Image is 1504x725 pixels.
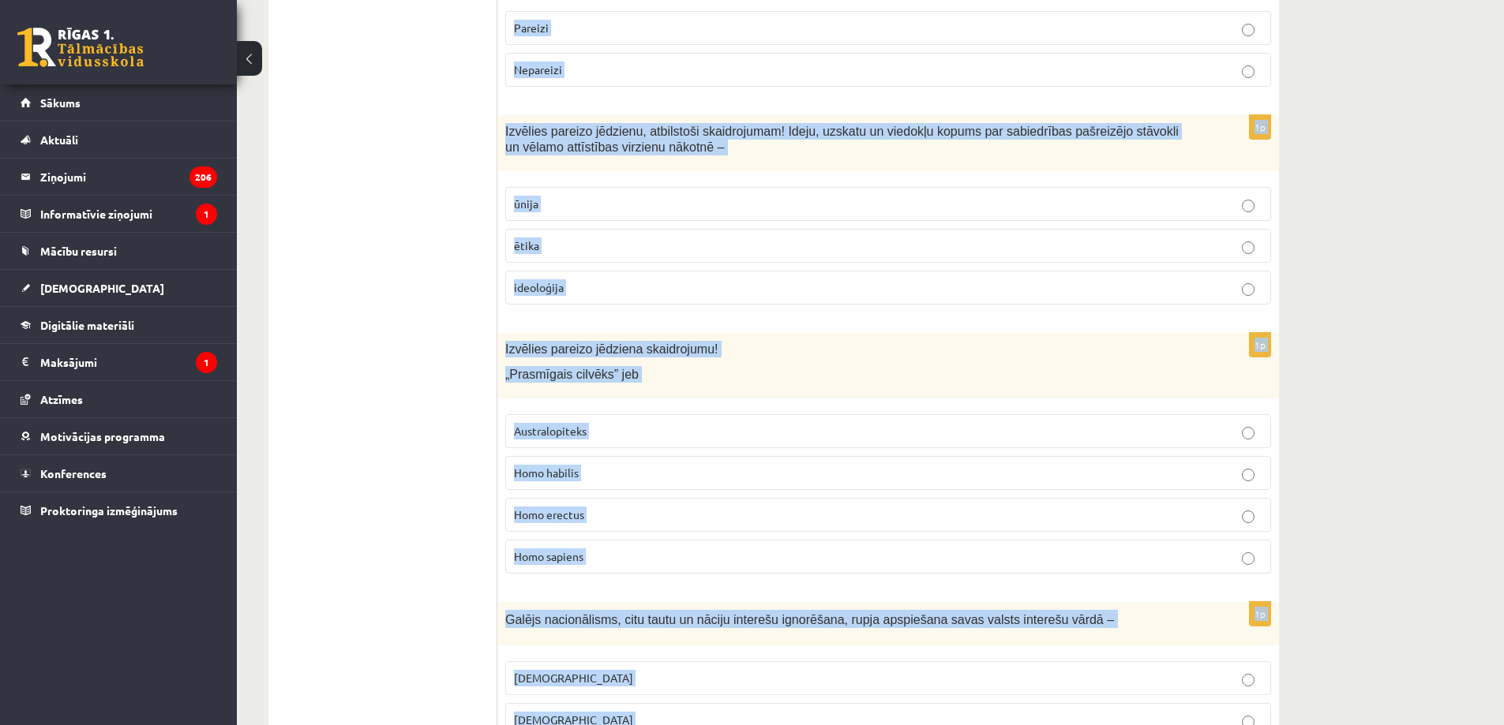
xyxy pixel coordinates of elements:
p: 1p [1249,601,1271,626]
i: 1 [196,352,217,373]
a: Ziņojumi206 [21,159,217,195]
span: Proktoringa izmēģinājums [40,503,178,518]
span: ētika [514,238,539,252]
span: Aktuāli [40,133,78,147]
span: Digitālie materiāli [40,318,134,332]
input: ētika [1242,241,1255,254]
span: Homo erectus [514,507,584,521]
legend: Informatīvie ziņojumi [40,196,217,232]
legend: Ziņojumi [40,159,217,195]
input: [DEMOGRAPHIC_DATA] [1242,674,1255,686]
a: Mācību resursi [21,233,217,269]
span: [DEMOGRAPHIC_DATA] [514,671,633,685]
a: Rīgas 1. Tālmācības vidusskola [17,28,144,67]
a: Aktuāli [21,121,217,158]
input: Homo habilis [1242,469,1255,481]
a: [DEMOGRAPHIC_DATA] [21,270,217,306]
p: 1p [1249,114,1271,140]
i: 1 [196,204,217,225]
span: Homo habilis [514,465,579,480]
a: Proktoringa izmēģinājums [21,492,217,529]
span: Australopiteks [514,424,587,438]
a: Digitālie materiāli [21,307,217,343]
span: Mācību resursi [40,244,117,258]
input: Homo sapiens [1242,552,1255,565]
span: Izvēlies pareizo jēdzienu, atbilstoši skaidrojumam! Ideju, uzskatu un viedokļu kopums par sabiedr... [505,125,1179,155]
span: Homo sapiens [514,549,583,563]
span: [DEMOGRAPHIC_DATA] [40,281,164,295]
span: Motivācijas programma [40,429,165,443]
input: Australopiteks [1242,427,1255,439]
span: Konferences [40,466,107,480]
span: Galējs nacionālisms, citu tautu un nāciju interešu ignorēšana, rupja apspiešana savas valsts inte... [505,613,1114,626]
span: ūnija [514,196,538,211]
legend: Maksājumi [40,344,217,380]
span: ideoloģija [514,280,564,294]
a: Sākums [21,84,217,121]
a: Motivācijas programma [21,418,217,454]
span: Sākums [40,95,81,110]
input: Pareizi [1242,24,1255,36]
a: Atzīmes [21,381,217,417]
span: Pareizi [514,21,549,35]
span: Atzīmes [40,392,83,406]
p: 1p [1249,332,1271,357]
input: ideoloģija [1242,283,1255,296]
input: Nepareizi [1242,65,1255,78]
a: Konferences [21,455,217,491]
i: 206 [189,166,217,188]
span: Izvēlies pareizo jēdziena skaidrojumu! [505,342,718,356]
span: Nepareizi [514,62,562,77]
input: Homo erectus [1242,510,1255,523]
a: Informatīvie ziņojumi1 [21,196,217,232]
input: ūnija [1242,200,1255,212]
span: „Prasmīgais cilvēks” jeb [505,368,639,381]
a: Maksājumi1 [21,344,217,380]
